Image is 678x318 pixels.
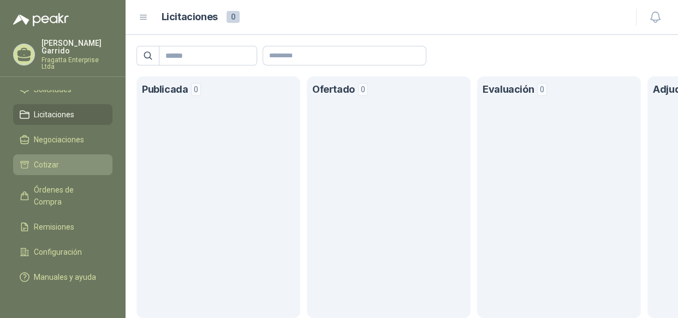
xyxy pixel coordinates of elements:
h1: Ofertado [312,82,355,98]
a: Negociaciones [13,129,112,150]
h1: Licitaciones [162,9,218,25]
a: Remisiones [13,217,112,237]
span: Remisiones [34,221,74,233]
span: 0 [227,11,240,23]
a: Órdenes de Compra [13,179,112,212]
p: Fragatta Enterprise Ltda [41,57,112,70]
h1: Publicada [142,82,188,98]
span: 0 [358,83,368,96]
span: 0 [537,83,547,96]
span: Configuración [34,246,82,258]
a: Manuales y ayuda [13,267,112,287]
span: Licitaciones [34,109,74,121]
span: Negociaciones [34,134,84,146]
span: Órdenes de Compra [34,184,102,208]
h1: Evaluación [483,82,534,98]
a: Configuración [13,242,112,262]
a: Licitaciones [13,104,112,125]
span: 0 [191,83,201,96]
img: Logo peakr [13,13,69,26]
p: [PERSON_NAME] Garrido [41,39,112,55]
span: Cotizar [34,159,59,171]
a: Cotizar [13,154,112,175]
span: Manuales y ayuda [34,271,96,283]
